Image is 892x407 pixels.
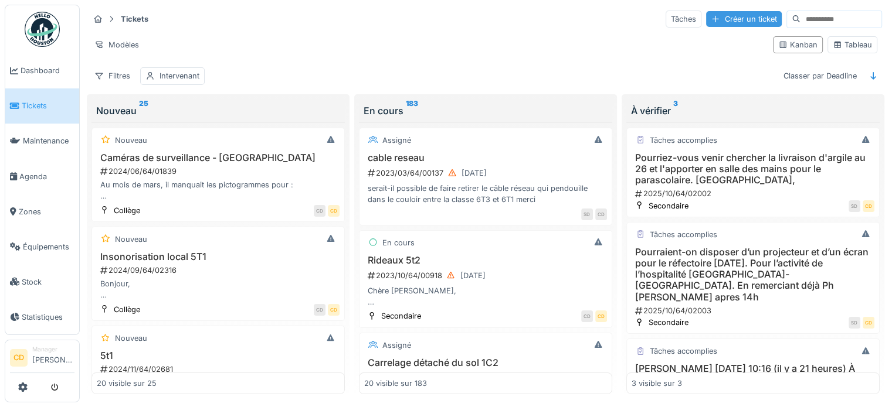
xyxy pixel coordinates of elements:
[462,167,487,179] div: [DATE]
[97,152,340,163] h3: Caméras de surveillance - [GEOGRAPHIC_DATA]
[115,135,147,146] div: Nouveau
[5,124,79,159] a: Maintenance
[632,247,874,303] h3: Pourraient-on disposer d’un projecteur et d’un écran pour le réfectoire [DATE]. Pour l’activité d...
[778,67,862,84] div: Classer par Deadline
[328,304,340,316] div: CD
[22,312,74,323] span: Statistiques
[160,70,199,81] div: Intervenant
[650,229,717,240] div: Tâches accomplies
[863,317,874,329] div: CD
[115,333,147,344] div: Nouveau
[328,205,340,217] div: CD
[382,340,411,351] div: Assigné
[99,265,340,276] div: 2024/09/64/02316
[97,378,157,389] div: 20 visible sur 25
[89,36,144,53] div: Modèles
[833,39,872,50] div: Tableau
[19,171,74,182] span: Agenda
[364,255,607,266] h3: Rideaux 5t2
[32,345,74,370] li: [PERSON_NAME]
[23,241,74,252] span: Équipements
[649,200,688,211] div: Secondaire
[650,346,717,357] div: Tâches accomplies
[10,345,74,373] a: CD Manager[PERSON_NAME]
[367,268,607,283] div: 2023/10/64/00918
[97,350,340,361] h3: 5t1
[5,299,79,334] a: Statistiques
[97,278,340,300] div: Bonjour, J'entame ma 5eme année de titulariat dans la 5T1, et je prends enfin la peine de vous fa...
[634,188,874,199] div: 2025/10/64/02002
[114,205,140,216] div: Collège
[673,104,678,118] sup: 3
[96,104,340,118] div: Nouveau
[23,135,74,146] span: Maintenance
[595,310,607,322] div: CD
[381,310,421,322] div: Secondaire
[581,310,593,322] div: CD
[364,152,607,163] h3: cable reseau
[706,11,782,27] div: Créer un ticket
[32,345,74,354] div: Manager
[649,317,688,328] div: Secondaire
[97,179,340,201] div: Au mois de mars, il manquait les pictogrammes pour : 1. Grille [PERSON_NAME] 2. [GEOGRAPHIC_DATA]...
[99,166,340,177] div: 2024/06/64/01839
[21,65,74,76] span: Dashboard
[581,208,593,220] div: SD
[89,67,135,84] div: Filtres
[406,104,418,118] sup: 183
[99,364,340,375] div: 2024/11/64/02681
[863,200,874,212] div: CD
[5,264,79,299] a: Stock
[364,357,607,368] h3: Carrelage détaché du sol 1C2
[632,152,874,186] h3: Pourriez-vous venir chercher la livraison d'argile au 26 et l'apporter en salle des mains pour le...
[666,11,701,28] div: Tâches
[778,39,818,50] div: Kanban
[5,194,79,229] a: Zones
[25,12,60,47] img: Badge_color-CXgf-gQk.svg
[314,304,325,316] div: CD
[631,104,875,118] div: À vérifier
[367,166,607,180] div: 2023/03/64/00137
[97,251,340,262] h3: Insonorisation local 5T1
[114,304,140,315] div: Collège
[849,200,860,212] div: SD
[364,183,607,205] div: serait-il possible de faire retirer le câble réseau qui pendouille dans le couloir entre la class...
[460,270,486,281] div: [DATE]
[364,104,608,118] div: En cours
[5,229,79,264] a: Équipements
[382,237,415,248] div: En cours
[139,104,148,118] sup: 25
[116,13,153,25] strong: Tickets
[632,378,682,389] div: 3 visible sur 3
[10,349,28,367] li: CD
[22,276,74,288] span: Stock
[634,305,874,316] div: 2025/10/64/02003
[19,206,74,217] span: Zones
[5,88,79,124] a: Tickets
[5,159,79,194] a: Agenda
[595,208,607,220] div: CD
[382,135,411,146] div: Assigné
[115,234,147,245] div: Nouveau
[367,371,607,385] div: 2023/10/64/00935
[364,285,607,307] div: Chère [PERSON_NAME], Il n’y a qu’un seul rideau en 5t2 et cela rend les projections très difficil...
[849,317,860,329] div: SD
[650,135,717,146] div: Tâches accomplies
[22,100,74,111] span: Tickets
[314,205,325,217] div: CD
[5,53,79,88] a: Dashboard
[364,378,427,389] div: 20 visible sur 183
